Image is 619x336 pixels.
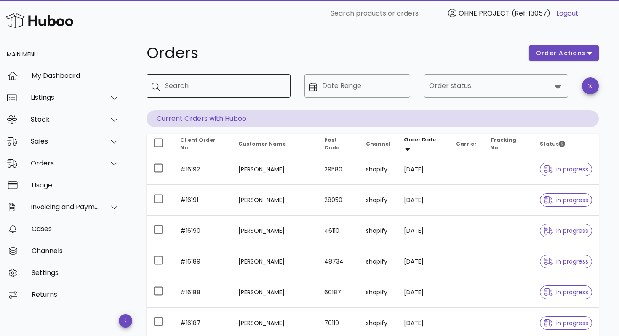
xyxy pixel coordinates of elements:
[359,154,397,185] td: shopify
[318,246,360,277] td: 48734
[404,136,436,143] span: Order Date
[536,49,586,58] span: order actions
[366,140,390,147] span: Channel
[397,277,449,308] td: [DATE]
[424,74,568,98] div: Order status
[232,154,317,185] td: [PERSON_NAME]
[318,134,360,154] th: Post Code
[529,45,599,61] button: order actions
[32,72,120,80] div: My Dashboard
[232,185,317,216] td: [PERSON_NAME]
[397,134,449,154] th: Order Date: Sorted descending. Activate to remove sorting.
[397,246,449,277] td: [DATE]
[533,134,599,154] th: Status
[318,154,360,185] td: 29580
[318,277,360,308] td: 60187
[180,136,216,151] span: Client Order No.
[173,134,232,154] th: Client Order No.
[490,136,516,151] span: Tracking No.
[6,11,73,29] img: Huboo Logo
[147,45,519,61] h1: Orders
[173,185,232,216] td: #16191
[449,134,483,154] th: Carrier
[318,216,360,246] td: 46110
[31,137,99,145] div: Sales
[32,181,120,189] div: Usage
[359,246,397,277] td: shopify
[31,203,99,211] div: Invoicing and Payments
[31,159,99,167] div: Orders
[32,269,120,277] div: Settings
[31,93,99,101] div: Listings
[456,140,477,147] span: Carrier
[459,8,510,18] span: OHNE PROJECT
[397,216,449,246] td: [DATE]
[31,115,99,123] div: Stock
[359,277,397,308] td: shopify
[232,246,317,277] td: [PERSON_NAME]
[544,259,588,264] span: in progress
[232,216,317,246] td: [PERSON_NAME]
[147,110,599,127] p: Current Orders with Huboo
[232,134,317,154] th: Customer Name
[556,8,579,19] a: Logout
[512,8,550,18] span: (Ref: 13057)
[359,216,397,246] td: shopify
[232,277,317,308] td: [PERSON_NAME]
[32,225,120,233] div: Cases
[483,134,533,154] th: Tracking No.
[544,228,588,234] span: in progress
[359,134,397,154] th: Channel
[173,246,232,277] td: #16189
[544,197,588,203] span: in progress
[173,216,232,246] td: #16190
[544,320,588,326] span: in progress
[173,277,232,308] td: #16188
[540,140,565,147] span: Status
[324,136,339,151] span: Post Code
[32,291,120,299] div: Returns
[544,166,588,172] span: in progress
[173,154,232,185] td: #16192
[318,185,360,216] td: 28050
[359,185,397,216] td: shopify
[238,140,286,147] span: Customer Name
[32,247,120,255] div: Channels
[397,185,449,216] td: [DATE]
[544,289,588,295] span: in progress
[397,154,449,185] td: [DATE]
